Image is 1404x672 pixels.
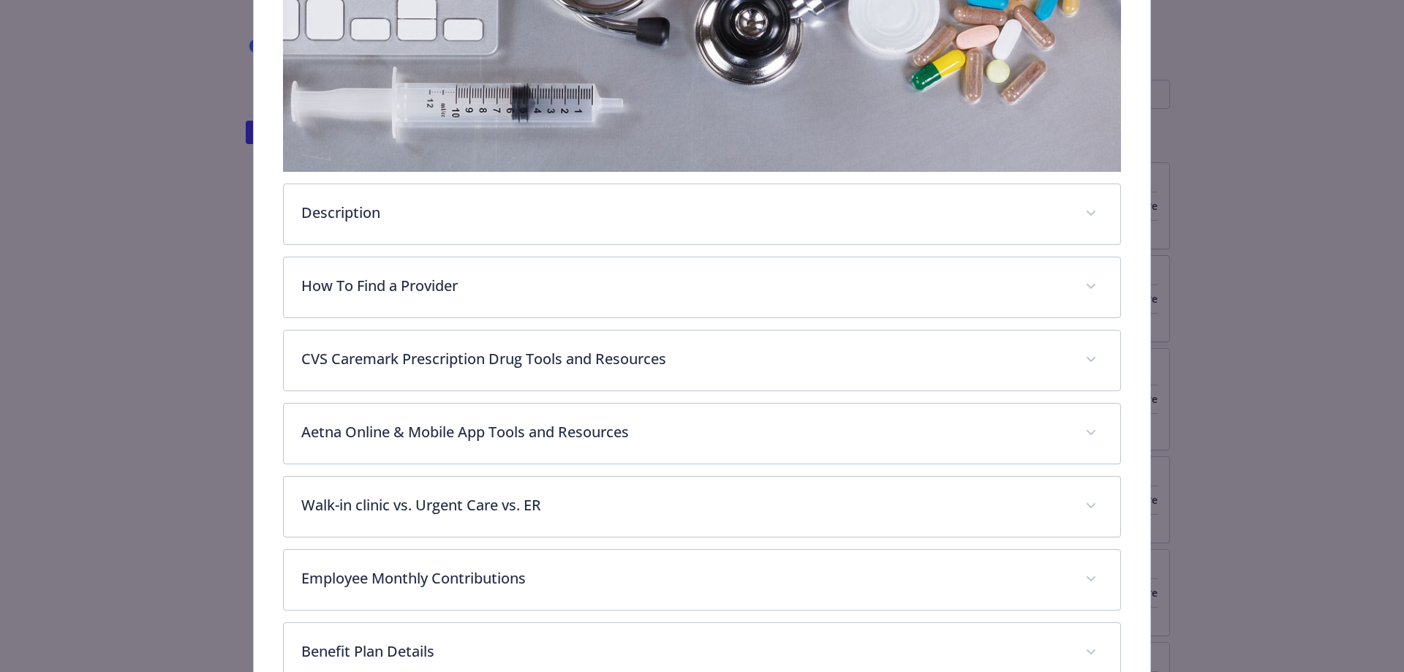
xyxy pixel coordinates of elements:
[284,184,1121,244] div: Description
[284,331,1121,390] div: CVS Caremark Prescription Drug Tools and Resources
[301,275,1068,297] p: How To Find a Provider
[301,641,1068,662] p: Benefit Plan Details
[301,567,1068,589] p: Employee Monthly Contributions
[284,404,1121,464] div: Aetna Online & Mobile App Tools and Resources
[301,348,1068,370] p: CVS Caremark Prescription Drug Tools and Resources
[284,477,1121,537] div: Walk-in clinic vs. Urgent Care vs. ER
[284,257,1121,317] div: How To Find a Provider
[301,421,1068,443] p: Aetna Online & Mobile App Tools and Resources
[301,202,1068,224] p: Description
[284,550,1121,610] div: Employee Monthly Contributions
[301,494,1068,516] p: Walk-in clinic vs. Urgent Care vs. ER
